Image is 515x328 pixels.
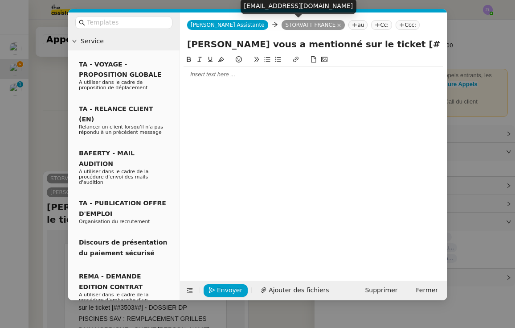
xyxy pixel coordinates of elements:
div: Service [68,33,180,50]
span: TA - RELANCE CLIENT (EN) [79,105,153,123]
span: TA - VOYAGE - PROPOSITION GLOBALE [79,61,161,78]
span: A utiliser dans le cadre de proposition de déplacement [79,79,147,91]
nz-tag: au [348,20,368,30]
button: Fermer [411,284,443,297]
nz-tag: Cc: [371,20,392,30]
span: Organisation du recrutement [79,219,150,224]
nz-tag: STORVATT FRANCE [282,20,345,30]
span: TA - PUBLICATION OFFRE D'EMPLOI [79,199,166,217]
span: REMA - DEMANDE EDITION CONTRAT [79,273,143,290]
span: A utiliser dans le cadre de la procédure d'envoi des mails d'audition [79,169,149,185]
span: Discours de présentation du paiement sécurisé [79,239,168,256]
nz-tag: Ccc: [396,20,420,30]
span: Ajouter des fichiers [269,285,329,295]
input: Templates [87,17,167,28]
span: Fermer [416,285,438,295]
button: Supprimer [360,284,403,297]
button: Ajouter des fichiers [255,284,334,297]
span: A utiliser dans le cadre de la procédure d'embauche d'un nouveau salarié [79,292,149,308]
span: [PERSON_NAME] Assistante [191,22,265,28]
span: BAFERTY - MAIL AUDITION [79,149,135,167]
input: Subject [187,37,440,51]
button: Envoyer [204,284,248,297]
span: Relancer un client lorsqu'il n'a pas répondu à un précédent message [79,124,163,135]
span: Envoyer [217,285,242,295]
span: Supprimer [365,285,397,295]
span: Service [81,36,176,46]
